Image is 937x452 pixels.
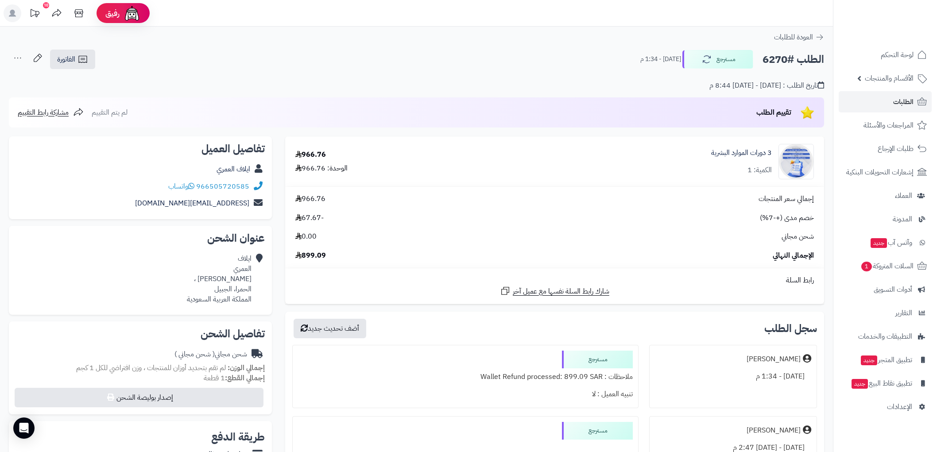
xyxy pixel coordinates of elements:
[92,107,128,118] span: لم يتم التقييم
[839,279,932,300] a: أدوات التسويق
[779,144,813,179] img: 1756049742-%D8%B5%D9%88%D8%A9-90x90.jpg
[295,163,348,174] div: الوحدة: 966.76
[513,286,609,297] span: شارك رابط السلة نفسها مع عميل آخر
[228,363,265,373] strong: إجمالي الوزن:
[562,422,633,440] div: مسترجع
[839,185,932,206] a: العملاء
[682,50,753,69] button: مسترجع
[887,401,912,413] span: الإعدادات
[298,386,633,403] div: تنبيه العميل : لا
[16,328,265,339] h2: تفاصيل الشحن
[295,251,326,261] span: 899.09
[756,107,791,118] span: تقييم الطلب
[23,4,46,24] a: تحديثات المنصة
[839,162,932,183] a: إشعارات التحويلات البنكية
[204,373,265,383] small: 1 قطعة
[760,213,814,223] span: خصم مدى (+-7%)
[747,165,772,175] div: الكمية: 1
[865,72,914,85] span: الأقسام والمنتجات
[640,55,681,64] small: [DATE] - 1:34 م
[174,349,247,359] div: شحن مجاني
[174,349,215,359] span: ( شحن مجاني )
[893,96,914,108] span: الطلبات
[839,44,932,66] a: لوحة التحكم
[895,307,912,319] span: التقارير
[839,115,932,136] a: المراجعات والأسئلة
[871,238,887,248] span: جديد
[877,15,929,34] img: logo-2.png
[861,261,872,272] span: 1
[298,368,633,386] div: ملاحظات : Wallet Refund processed: 899.09 SAR
[295,232,317,242] span: 0.00
[16,233,265,243] h2: عنوان الشحن
[294,319,366,338] button: أضف تحديث جديد
[747,425,801,436] div: [PERSON_NAME]
[76,363,226,373] span: لم تقم بتحديد أوزان للمنتجات ، وزن افتراضي للكل 1 كجم
[16,143,265,154] h2: تفاصيل العميل
[858,330,912,343] span: التطبيقات والخدمات
[711,148,772,158] a: 3 دورات الموارد البشرية
[295,194,325,204] span: 966.76
[295,213,324,223] span: -67.67
[839,209,932,230] a: المدونة
[839,138,932,159] a: طلبات الإرجاع
[168,181,194,192] a: واتساب
[774,32,824,42] a: العودة للطلبات
[839,255,932,277] a: السلات المتروكة1
[839,232,932,253] a: وآتس آبجديد
[852,379,868,389] span: جديد
[18,107,69,118] span: مشاركة رابط التقييم
[860,354,912,366] span: تطبيق المتجر
[196,181,249,192] a: 966505720585
[15,388,263,407] button: إصدار بوليصة الشحن
[747,354,801,364] div: [PERSON_NAME]
[123,4,141,22] img: ai-face.png
[295,150,326,160] div: 966.76
[874,283,912,296] span: أدوات التسويق
[135,198,249,209] a: [EMAIL_ADDRESS][DOMAIN_NAME]
[759,194,814,204] span: إجمالي سعر المنتجات
[217,164,250,174] a: ايلاف العمري
[782,232,814,242] span: شحن مجاني
[839,373,932,394] a: تطبيق نقاط البيعجديد
[846,166,914,178] span: إشعارات التحويلات البنكية
[839,302,932,324] a: التقارير
[500,286,609,297] a: شارك رابط السلة نفسها مع عميل آخر
[763,50,824,69] h2: الطلب #6270
[709,81,824,91] div: تاريخ الطلب : [DATE] - [DATE] 8:44 م
[881,49,914,61] span: لوحة التحكم
[839,396,932,417] a: الإعدادات
[773,251,814,261] span: الإجمالي النهائي
[655,368,811,385] div: [DATE] - 1:34 م
[851,377,912,390] span: تطبيق نقاط البيع
[289,275,821,286] div: رابط السلة
[13,417,35,439] div: Open Intercom Messenger
[187,254,252,304] div: ايلاف العمري [PERSON_NAME] ، الحمرا، الجبيل المملكة العربية السعودية
[105,8,120,19] span: رفيق
[839,349,932,371] a: تطبيق المتجرجديد
[893,213,912,225] span: المدونة
[43,2,49,8] div: 10
[774,32,813,42] span: العودة للطلبات
[211,432,265,442] h2: طريقة الدفع
[860,260,914,272] span: السلات المتروكة
[870,236,912,249] span: وآتس آب
[863,119,914,131] span: المراجعات والأسئلة
[50,50,95,69] a: الفاتورة
[562,351,633,368] div: مسترجع
[764,323,817,334] h3: سجل الطلب
[839,326,932,347] a: التطبيقات والخدمات
[861,355,877,365] span: جديد
[839,91,932,112] a: الطلبات
[225,373,265,383] strong: إجمالي القطع:
[878,143,914,155] span: طلبات الإرجاع
[18,107,84,118] a: مشاركة رابط التقييم
[895,189,912,202] span: العملاء
[57,54,75,65] span: الفاتورة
